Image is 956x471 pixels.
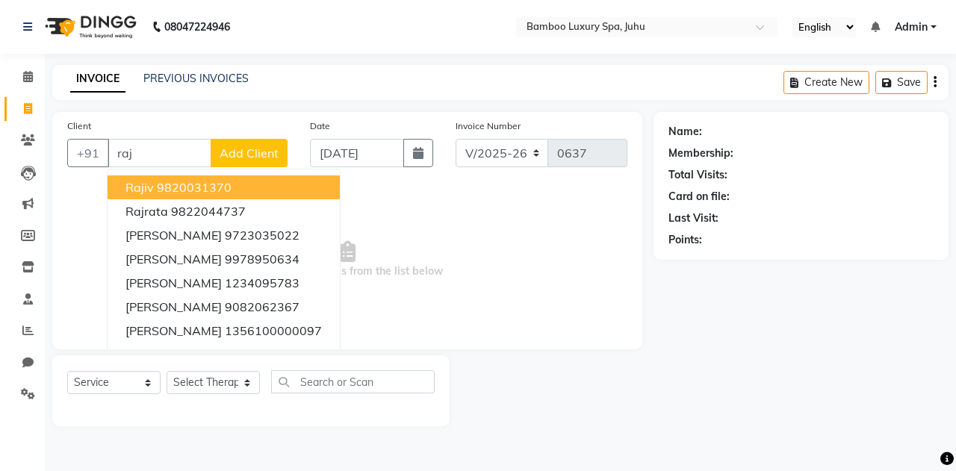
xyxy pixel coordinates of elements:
ngb-highlight: 1356100000107 [225,347,322,362]
span: [PERSON_NAME] [125,323,222,338]
span: [PERSON_NAME] [125,299,222,314]
ngb-highlight: 9082062367 [225,299,299,314]
div: Name: [668,124,702,140]
ngb-highlight: 1234095783 [225,275,299,290]
span: Rajrata [125,204,168,219]
button: Save [875,71,928,94]
button: Add Client [211,139,288,167]
div: Total Visits: [668,167,727,183]
label: Date [310,119,330,133]
span: Admin [895,19,928,35]
span: [PERSON_NAME] [125,252,222,266]
a: PREVIOUS INVOICES [143,72,249,85]
b: 08047224946 [164,6,230,48]
label: Client [67,119,91,133]
button: Create New [783,71,869,94]
span: Rajiv [125,180,154,195]
a: INVOICE [70,66,125,93]
span: Select & add items from the list below [67,185,627,334]
div: Points: [668,232,702,248]
span: [PERSON_NAME] [125,275,222,290]
span: Add Client [220,146,279,160]
label: Invoice Number [456,119,521,133]
span: [PERSON_NAME] [125,347,222,362]
span: [PERSON_NAME] [125,228,222,243]
ngb-highlight: 9723035022 [225,228,299,243]
button: +91 [67,139,109,167]
ngb-highlight: 9820031370 [157,180,232,195]
input: Search by Name/Mobile/Email/Code [108,139,211,167]
div: Last Visit: [668,210,718,226]
ngb-highlight: 1356100000097 [225,323,322,338]
input: Search or Scan [271,370,435,393]
ngb-highlight: 9822044737 [171,204,246,219]
div: Card on file: [668,189,730,205]
ngb-highlight: 9978950634 [225,252,299,266]
img: logo [38,6,140,48]
div: Membership: [668,146,733,161]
